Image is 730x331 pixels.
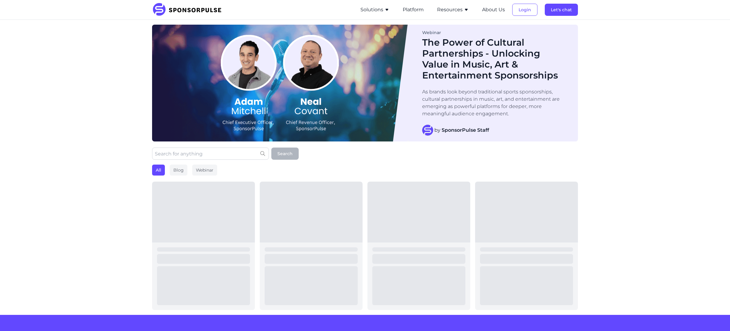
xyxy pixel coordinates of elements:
[422,125,433,136] img: SponsorPulse Staff
[422,30,566,35] div: Webinar
[152,25,408,141] img: Blog Image
[482,6,505,13] button: About Us
[442,127,489,133] strong: SponsorPulse Staff
[260,151,265,156] img: search icon
[512,4,537,16] button: Login
[152,25,578,141] a: Blog ImageWebinarThe Power of Cultural Partnerships - Unlocking Value in Music, Art & Entertainme...
[545,7,578,12] a: Let's chat
[152,3,226,16] img: SponsorPulse
[403,7,424,12] a: Platform
[512,7,537,12] a: Login
[422,37,566,81] h1: The Power of Cultural Partnerships - Unlocking Value in Music, Art & Entertainment Sponsorships
[545,4,578,16] button: Let's chat
[152,165,165,176] div: All
[192,165,217,176] div: Webinar
[360,6,389,13] button: Solutions
[482,7,505,12] a: About Us
[170,165,187,176] div: Blog
[152,148,269,160] input: Search for anything
[271,148,299,160] button: Search
[437,6,469,13] button: Resources
[434,127,489,134] span: by
[403,6,424,13] button: Platform
[422,88,566,117] p: As brands look beyond traditional sports sponsorships, cultural partnerships in music, art, and e...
